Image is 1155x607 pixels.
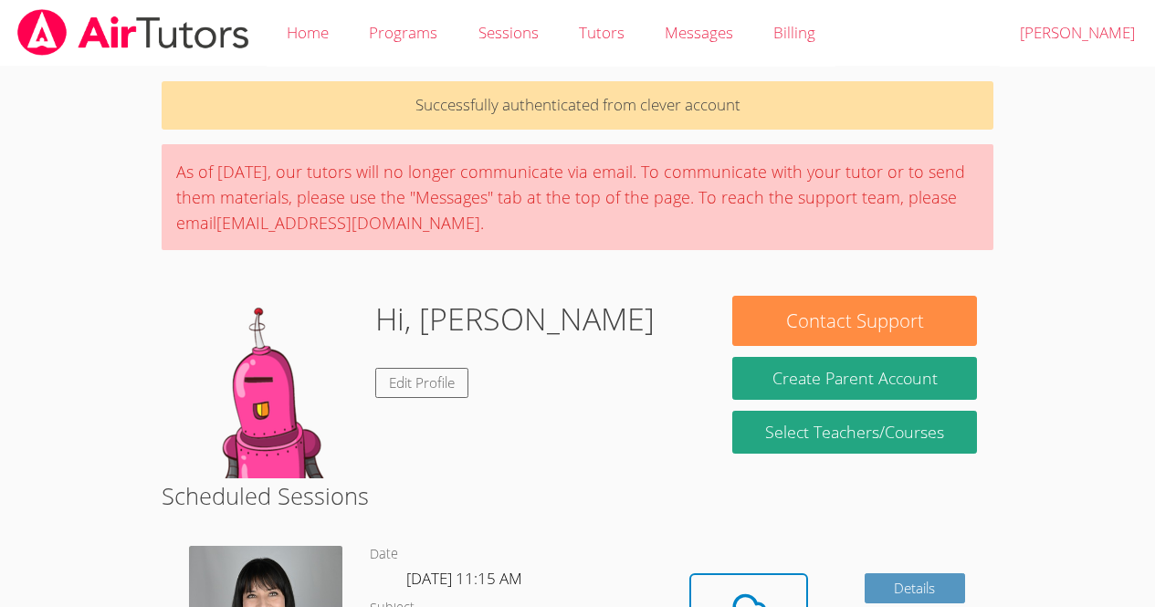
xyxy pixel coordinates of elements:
[375,368,468,398] a: Edit Profile
[162,81,993,130] p: Successfully authenticated from clever account
[732,411,976,454] a: Select Teachers/Courses
[162,144,993,250] div: As of [DATE], our tutors will no longer communicate via email. To communicate with your tutor or ...
[162,478,993,513] h2: Scheduled Sessions
[865,573,965,603] a: Details
[370,543,398,566] dt: Date
[665,22,733,43] span: Messages
[732,296,976,346] button: Contact Support
[732,357,976,400] button: Create Parent Account
[16,9,251,56] img: airtutors_banner-c4298cdbf04f3fff15de1276eac7730deb9818008684d7c2e4769d2f7ddbe033.png
[178,296,361,478] img: default.png
[406,568,522,589] span: [DATE] 11:15 AM
[375,296,655,342] h1: Hi, [PERSON_NAME]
